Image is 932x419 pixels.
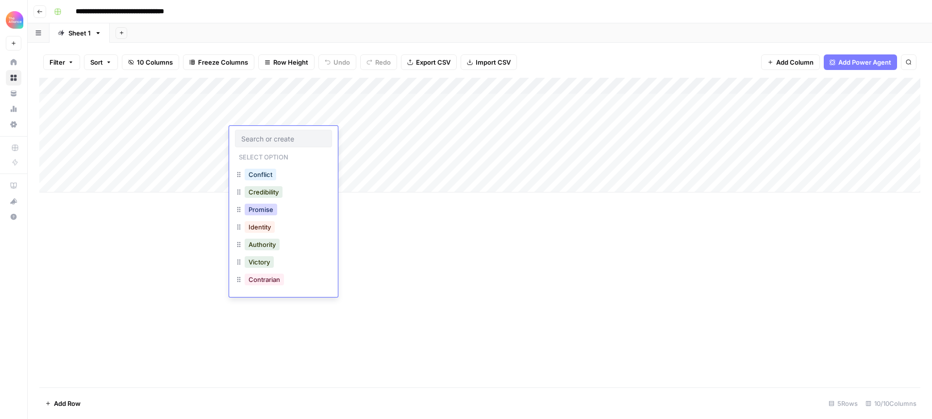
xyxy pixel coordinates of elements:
button: Conflict [245,169,276,180]
a: AirOps Academy [6,178,21,193]
div: Identity [235,219,332,237]
span: Add Column [776,57,814,67]
button: Victory [245,256,274,268]
span: Add Power Agent [838,57,891,67]
a: Usage [6,101,21,117]
span: Redo [375,57,391,67]
button: Freeze Columns [183,54,254,70]
img: Alliance Logo [6,11,23,29]
button: Filter [43,54,80,70]
button: Sort [84,54,118,70]
button: Import CSV [461,54,517,70]
span: Sort [90,57,103,67]
button: Credibility [245,186,283,198]
div: Victory [235,254,332,272]
button: Workspace: Alliance [6,8,21,32]
button: Add Power Agent [824,54,897,70]
button: Add Row [39,396,86,411]
p: Select option [235,150,292,162]
button: What's new? [6,193,21,209]
span: Undo [333,57,350,67]
button: Authority [245,239,280,250]
button: Add Column [761,54,820,70]
a: Settings [6,117,21,132]
span: Freeze Columns [198,57,248,67]
span: Filter [50,57,65,67]
div: Conflict [235,167,332,184]
div: Credibility [235,184,332,202]
span: 10 Columns [137,57,173,67]
a: Home [6,54,21,70]
a: Browse [6,70,21,86]
button: Undo [318,54,356,70]
button: Help + Support [6,209,21,225]
button: Export CSV [401,54,457,70]
div: 5 Rows [825,396,862,411]
button: Row Height [258,54,315,70]
button: Contrarian [245,274,284,285]
div: What's new? [6,194,21,209]
span: Import CSV [476,57,511,67]
span: Add Row [54,399,81,408]
span: Export CSV [416,57,450,67]
div: Contrarian [235,272,332,289]
button: Promise [245,204,277,215]
button: 10 Columns [122,54,179,70]
div: Sheet 1 [68,28,91,38]
span: Row Height [273,57,308,67]
a: Your Data [6,86,21,101]
div: 10/10 Columns [862,396,920,411]
input: Search or create [241,134,326,143]
button: Identity [245,221,275,233]
div: Authority [235,237,332,254]
div: Promise [235,202,332,219]
button: Redo [360,54,397,70]
a: Sheet 1 [50,23,110,43]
